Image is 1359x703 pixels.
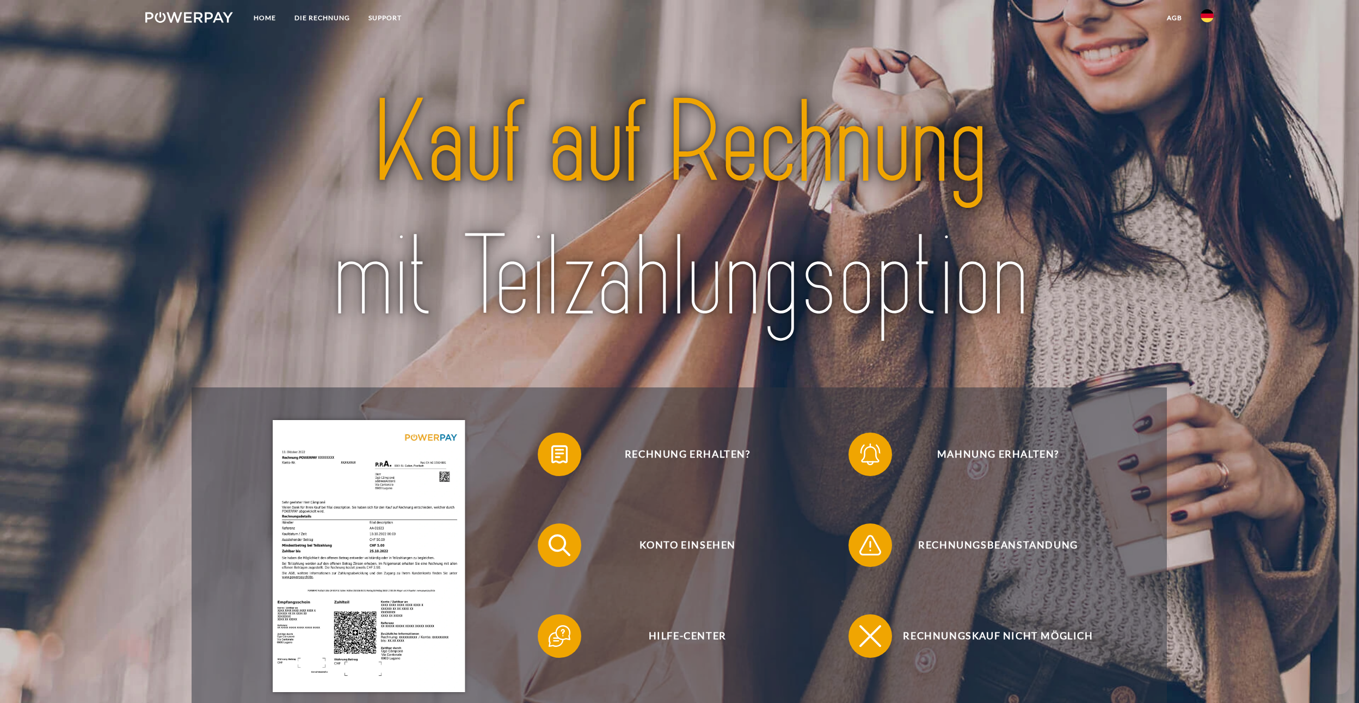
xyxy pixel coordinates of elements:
span: Rechnungsbeanstandung [865,523,1132,567]
button: Mahnung erhalten? [848,433,1132,476]
button: Rechnungskauf nicht möglich [848,614,1132,658]
img: qb_help.svg [546,622,573,650]
img: qb_close.svg [857,622,884,650]
a: Home [244,8,285,28]
button: Rechnungsbeanstandung [848,523,1132,567]
button: Hilfe-Center [538,614,821,658]
a: DIE RECHNUNG [285,8,359,28]
a: agb [1158,8,1191,28]
img: title-powerpay_de.svg [248,70,1110,351]
img: qb_bell.svg [857,441,884,468]
img: logo-powerpay-white.svg [145,12,233,23]
span: Rechnungskauf nicht möglich [865,614,1132,658]
img: qb_bill.svg [546,441,573,468]
span: Rechnung erhalten? [554,433,821,476]
span: Hilfe-Center [554,614,821,658]
button: Konto einsehen [538,523,821,567]
button: Rechnung erhalten? [538,433,821,476]
a: SUPPORT [359,8,411,28]
img: qb_search.svg [546,532,573,559]
iframe: Schaltfläche zum Öffnen des Messaging-Fensters [1315,659,1350,694]
img: single_invoice_powerpay_de.jpg [273,420,465,692]
span: Mahnung erhalten? [865,433,1132,476]
img: de [1201,9,1214,22]
img: qb_warning.svg [857,532,884,559]
span: Konto einsehen [554,523,821,567]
